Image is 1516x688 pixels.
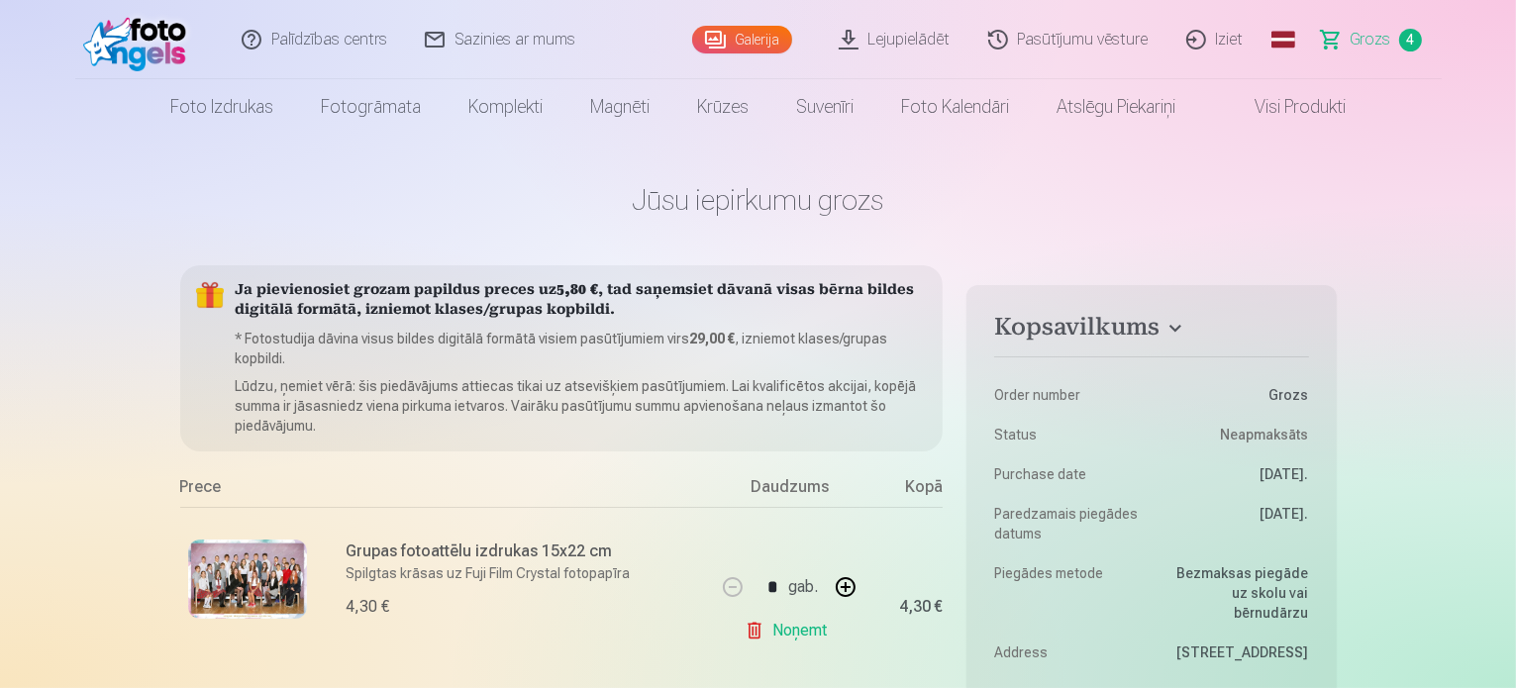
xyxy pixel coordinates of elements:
div: Daudzums [715,475,863,507]
div: 4,30 € [347,595,390,619]
a: Foto izdrukas [147,79,297,135]
button: Kopsavilkums [994,313,1308,348]
p: * Fotostudija dāvina visus bildes digitālā formātā visiem pasūtījumiem virs , izniemot klases/gru... [236,329,928,368]
dt: Purchase date [994,464,1142,484]
p: Lūdzu, ņemiet vērā: šis piedāvājums attiecas tikai uz atsevišķiem pasūtījumiem. Lai kvalificētos ... [236,376,928,436]
span: Grozs [1351,28,1391,51]
div: Prece [180,475,716,507]
b: 29,00 € [690,331,736,346]
dt: Piegādes metode [994,563,1142,623]
a: Komplekti [445,79,566,135]
dd: [DATE]. [1162,504,1309,543]
div: 4,30 € [899,601,943,613]
a: Foto kalendāri [877,79,1033,135]
dt: Order number [994,385,1142,405]
h1: Jūsu iepirkumu grozs [180,182,1337,218]
a: Noņemt [745,611,835,650]
span: Neapmaksāts [1221,425,1309,444]
h5: Ja pievienosiet grozam papildus preces uz , tad saņemsiet dāvanā visas bērna bildes digitālā form... [236,281,928,321]
dt: Address [994,642,1142,662]
a: Krūzes [673,79,772,135]
h6: Grupas fotoattēlu izdrukas 15x22 cm [347,540,704,563]
a: Fotogrāmata [297,79,445,135]
dd: Grozs [1162,385,1309,405]
a: Visi produkti [1199,79,1369,135]
div: gab. [788,563,818,611]
a: Magnēti [566,79,673,135]
a: Galerija [692,26,792,53]
img: /fa1 [83,8,197,71]
b: 5,80 € [557,283,599,298]
dd: Bezmaksas piegāde uz skolu vai bērnudārzu [1162,563,1309,623]
div: Kopā [863,475,943,507]
span: 4 [1399,29,1422,51]
p: Spilgtas krāsas uz Fuji Film Crystal fotopapīra [347,563,704,583]
dd: [DATE]. [1162,464,1309,484]
dt: Status [994,425,1142,444]
dt: Paredzamais piegādes datums [994,504,1142,543]
a: Atslēgu piekariņi [1033,79,1199,135]
dd: [STREET_ADDRESS] [1162,642,1309,662]
a: Suvenīri [772,79,877,135]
